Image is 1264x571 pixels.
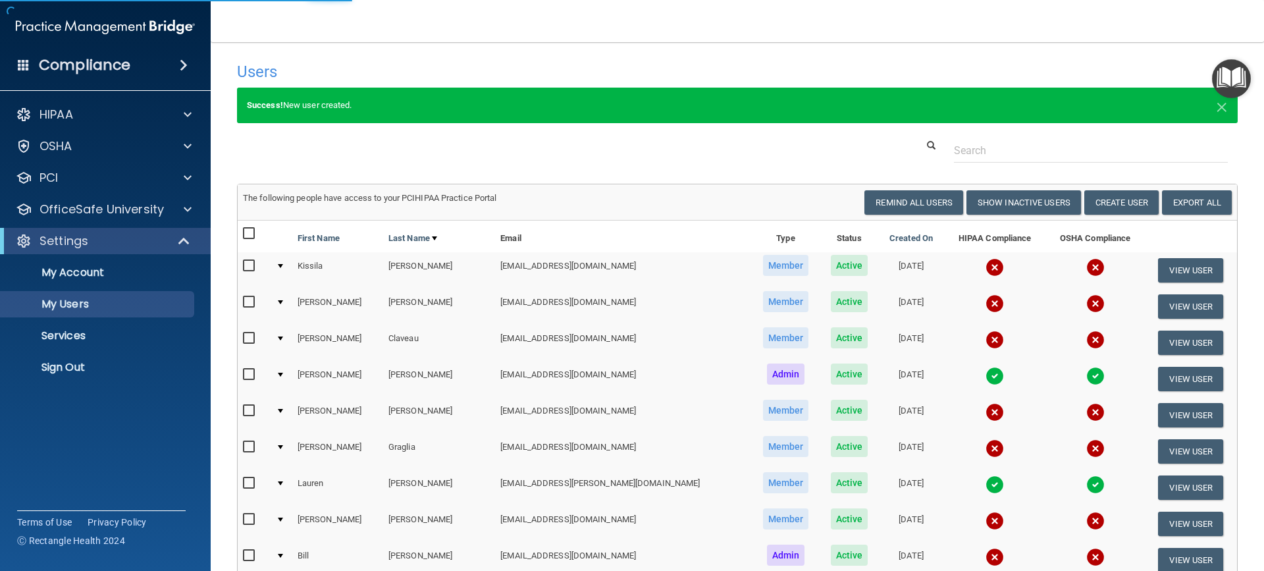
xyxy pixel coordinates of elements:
span: Admin [767,545,805,566]
span: Active [831,255,868,276]
img: cross.ca9f0e7f.svg [1086,294,1105,313]
button: View User [1158,331,1223,355]
td: [PERSON_NAME] [383,288,495,325]
img: cross.ca9f0e7f.svg [986,294,1004,313]
td: [DATE] [878,325,944,361]
td: [DATE] [878,470,944,506]
a: HIPAA [16,107,192,122]
span: Member [763,472,809,493]
th: OSHA Compliance [1045,221,1145,252]
td: Claveau [383,325,495,361]
img: cross.ca9f0e7f.svg [1086,403,1105,421]
div: New user created. [237,88,1238,123]
p: OSHA [39,138,72,154]
th: Type [751,221,820,252]
td: [PERSON_NAME] [292,325,383,361]
p: My Account [9,266,188,279]
span: Active [831,472,868,493]
img: cross.ca9f0e7f.svg [1086,512,1105,530]
button: View User [1158,476,1223,500]
a: OfficeSafe University [16,202,192,217]
span: Admin [767,364,805,385]
a: First Name [298,231,340,246]
span: × [1216,92,1228,119]
button: View User [1158,439,1223,464]
span: Member [763,327,809,348]
a: Settings [16,233,191,249]
td: [PERSON_NAME] [292,433,383,470]
th: HIPAA Compliance [944,221,1045,252]
span: Active [831,400,868,421]
td: [PERSON_NAME] [383,470,495,506]
a: PCI [16,170,192,186]
span: Active [831,291,868,312]
td: [DATE] [878,506,944,542]
img: tick.e7d51cea.svg [1086,476,1105,494]
td: [EMAIL_ADDRESS][DOMAIN_NAME] [495,325,751,361]
td: Graglia [383,433,495,470]
td: [DATE] [878,252,944,288]
button: Close [1216,97,1228,113]
span: The following people have access to your PCIHIPAA Practice Portal [243,193,497,203]
p: Sign Out [9,361,188,374]
img: cross.ca9f0e7f.svg [986,512,1004,530]
td: [EMAIL_ADDRESS][DOMAIN_NAME] [495,252,751,288]
td: [EMAIL_ADDRESS][DOMAIN_NAME] [495,506,751,542]
a: OSHA [16,138,192,154]
span: Active [831,327,868,348]
a: Created On [889,231,933,246]
button: Show Inactive Users [966,190,1081,215]
p: My Users [9,298,188,311]
td: [EMAIL_ADDRESS][DOMAIN_NAME] [495,433,751,470]
h4: Users [237,63,812,80]
td: [EMAIL_ADDRESS][DOMAIN_NAME] [495,288,751,325]
span: Member [763,436,809,457]
img: tick.e7d51cea.svg [986,367,1004,385]
img: cross.ca9f0e7f.svg [1086,439,1105,458]
img: tick.e7d51cea.svg [986,476,1004,494]
span: Member [763,400,809,421]
a: Last Name [388,231,437,246]
img: cross.ca9f0e7f.svg [986,403,1004,421]
td: [EMAIL_ADDRESS][PERSON_NAME][DOMAIN_NAME] [495,470,751,506]
button: Remind All Users [864,190,963,215]
button: Open Resource Center [1212,59,1251,98]
td: [PERSON_NAME] [383,361,495,397]
span: Active [831,545,868,566]
span: Member [763,291,809,312]
td: [EMAIL_ADDRESS][DOMAIN_NAME] [495,397,751,433]
a: Export All [1162,190,1232,215]
span: Active [831,508,868,530]
img: cross.ca9f0e7f.svg [986,258,1004,277]
p: PCI [39,170,58,186]
span: Active [831,364,868,385]
td: [PERSON_NAME] [383,397,495,433]
button: View User [1158,512,1223,536]
button: View User [1158,367,1223,391]
td: [PERSON_NAME] [292,361,383,397]
th: Status [820,221,879,252]
img: cross.ca9f0e7f.svg [1086,548,1105,566]
img: PMB logo [16,14,195,40]
button: View User [1158,258,1223,283]
button: View User [1158,403,1223,427]
h4: Compliance [39,56,130,74]
td: [EMAIL_ADDRESS][DOMAIN_NAME] [495,361,751,397]
strong: Success! [247,100,283,110]
p: Services [9,329,188,342]
input: Search [954,138,1228,163]
p: OfficeSafe University [39,202,164,217]
button: View User [1158,294,1223,319]
td: [DATE] [878,361,944,397]
span: Ⓒ Rectangle Health 2024 [17,534,125,547]
img: cross.ca9f0e7f.svg [986,331,1004,349]
td: [DATE] [878,288,944,325]
img: cross.ca9f0e7f.svg [1086,331,1105,349]
a: Privacy Policy [88,516,147,529]
img: cross.ca9f0e7f.svg [986,548,1004,566]
td: [PERSON_NAME] [292,506,383,542]
td: [PERSON_NAME] [383,506,495,542]
td: [DATE] [878,397,944,433]
button: Create User [1084,190,1159,215]
td: [PERSON_NAME] [292,397,383,433]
